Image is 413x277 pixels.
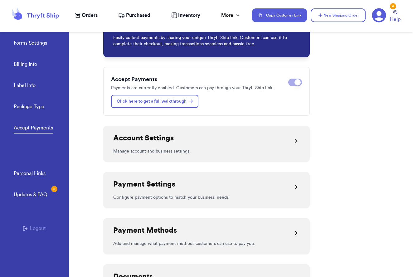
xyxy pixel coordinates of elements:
[311,8,366,22] button: New Shipping Order
[82,12,98,19] span: Orders
[171,12,200,19] a: Inventory
[113,133,174,143] h2: Account Settings
[14,82,36,90] a: Label Info
[14,103,44,112] a: Package Type
[390,3,396,9] div: 6
[23,225,46,232] button: Logout
[126,12,150,19] span: Purchased
[118,12,150,19] a: Purchased
[372,8,386,22] a: 6
[113,226,177,236] h2: Payment Methods
[14,191,47,198] div: Updates & FAQ
[113,241,300,247] p: Add and manage what payment methods customers can use to pay you.
[390,10,401,23] a: Help
[111,85,283,91] p: Payments are currently enabled. Customers can pay through your Thryft Ship link.
[178,12,200,19] span: Inventory
[221,12,241,19] div: More
[113,35,300,47] p: Easily collect payments by sharing your unique Thryft Ship link. Customers can use it to complete...
[14,39,47,48] a: Forms Settings
[51,186,57,192] div: 6
[117,98,193,104] p: Click here to get a full walkthrough
[14,61,37,69] a: Billing Info
[75,12,98,19] a: Orders
[14,170,46,178] a: Personal Links
[252,8,307,22] button: Copy Customer Link
[111,95,198,108] a: Click here to get a full walkthrough
[14,191,47,200] a: Updates & FAQ6
[111,75,283,84] h3: Accept Payments
[14,124,53,134] a: Accept Payments
[113,179,175,189] h2: Payment Settings
[113,194,300,201] p: Configure payment options to match your business' needs
[113,148,300,154] p: Manage account and business settings.
[390,16,401,23] span: Help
